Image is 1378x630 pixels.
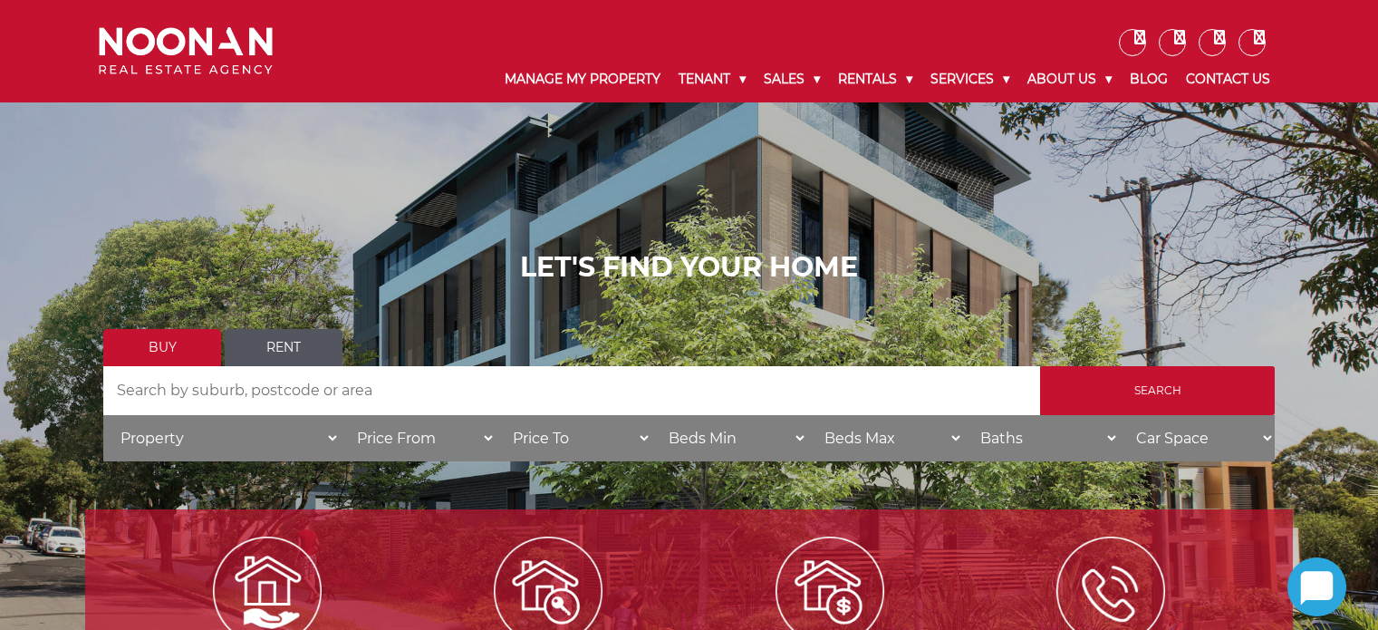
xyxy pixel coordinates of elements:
[103,251,1275,284] h1: LET'S FIND YOUR HOME
[99,27,273,75] img: Noonan Real Estate Agency
[496,56,670,102] a: Manage My Property
[829,56,921,102] a: Rentals
[1121,56,1177,102] a: Blog
[1018,56,1121,102] a: About Us
[921,56,1018,102] a: Services
[670,56,755,102] a: Tenant
[1177,56,1279,102] a: Contact Us
[225,329,342,366] a: Rent
[103,329,221,366] a: Buy
[103,366,1040,415] input: Search by suburb, postcode or area
[755,56,829,102] a: Sales
[1040,366,1275,415] input: Search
